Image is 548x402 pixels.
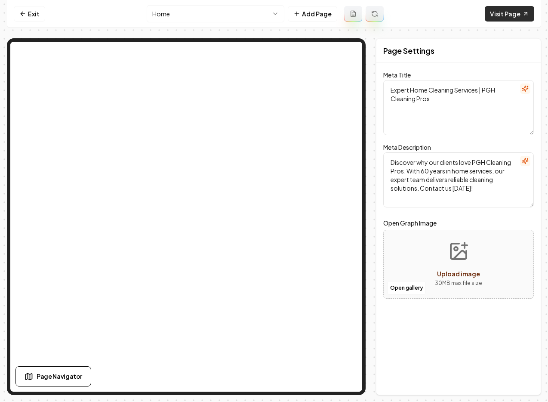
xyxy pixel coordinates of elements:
h2: Page Settings [383,45,434,57]
span: Page Navigator [37,372,82,381]
button: Regenerate page [366,6,384,22]
label: Meta Title [383,71,411,79]
button: Add admin page prompt [344,6,362,22]
label: Open Graph Image [383,218,534,228]
p: 30 MB max file size [435,279,482,288]
button: Page Navigator [15,366,91,387]
span: Upload image [437,270,480,278]
button: Upload image [428,234,489,294]
button: Add Page [288,6,337,22]
button: Open gallery [387,281,426,295]
label: Meta Description [383,143,431,151]
a: Exit [14,6,45,22]
a: Visit Page [485,6,534,22]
